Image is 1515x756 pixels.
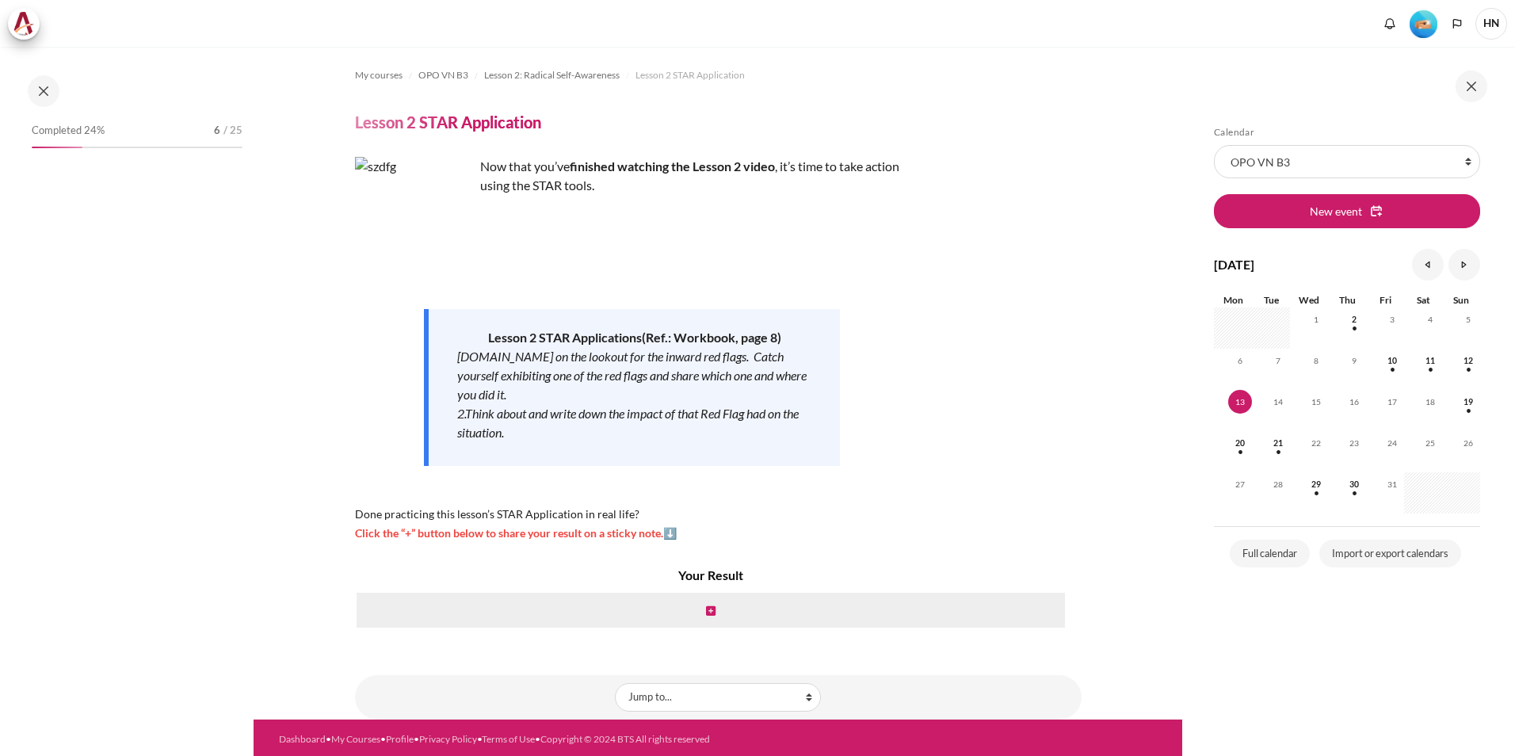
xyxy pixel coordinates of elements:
a: Architeck Architeck [8,8,48,40]
span: Done practicing this lesson’s STAR Application in real life? [355,507,639,521]
span: 10 [1380,349,1404,372]
span: 18 [1418,390,1442,414]
a: My Courses [331,733,380,745]
span: 19 [1456,390,1480,414]
span: Mon [1223,294,1243,306]
span: Sat [1417,294,1430,306]
a: Tuesday, 21 October events [1266,438,1290,448]
span: 3 [1380,307,1404,331]
i: Create new note in this column [706,605,716,617]
a: User menu [1475,8,1507,40]
span: 9 [1342,349,1366,372]
span: 6 [214,123,220,139]
span: 20 [1228,431,1252,455]
a: Dashboard [279,733,326,745]
span: 23 [1342,431,1366,455]
span: My courses [355,68,403,82]
span: Sun [1453,294,1469,306]
a: Wednesday, 29 October events [1304,479,1328,489]
span: 12 [1456,349,1480,372]
h4: [DATE] [1214,255,1254,274]
span: Tue [1264,294,1279,306]
span: 7 [1266,349,1290,372]
span: / 25 [223,123,242,139]
span: 5 [1456,307,1480,331]
span: 15 [1304,390,1328,414]
nav: Navigation bar [355,63,1082,88]
a: Lesson 2 STAR Application [635,66,745,85]
span: Fri [1380,294,1391,306]
img: szdfg [355,157,474,276]
span: New event [1310,203,1362,220]
section: Content [254,47,1182,720]
em: [DOMAIN_NAME] on the lookout for the inward red flags. Catch yourself exhibiting one of the red f... [457,349,807,402]
strong: s [636,330,781,345]
span: Completed 24% [32,123,105,139]
a: Level #2 [1403,9,1444,38]
span: Wed [1299,294,1319,306]
span: HN [1475,8,1507,40]
span: 8 [1304,349,1328,372]
div: 24% [32,147,82,148]
span: 14 [1266,390,1290,414]
div: • • • • • [279,732,759,746]
strong: finished watching the Lesson 2 video [570,158,775,174]
a: Profile [386,733,414,745]
a: Full calendar [1230,540,1310,568]
a: Privacy Policy [419,733,477,745]
a: Friday, 10 October events [1380,356,1404,365]
span: 27 [1228,472,1252,496]
a: Import or export calendars [1319,540,1461,568]
span: 11 [1418,349,1442,372]
span: 26 [1456,431,1480,455]
a: Sunday, 19 October events [1456,397,1480,407]
section: Blocks [1214,126,1480,571]
a: Sunday, 12 October events [1456,356,1480,365]
span: 29 [1304,472,1328,496]
span: 24 [1380,431,1404,455]
a: My courses [355,66,403,85]
span: 4 [1418,307,1442,331]
a: OPO VN B3 [418,66,468,85]
span: Click the “+” button below to share your result on a sticky note.⬇️ [355,526,677,540]
a: Thursday, 2 October events [1342,315,1366,324]
h5: Calendar [1214,126,1480,139]
span: 21 [1266,431,1290,455]
span: Lesson 2: Radical Self-Awareness [484,68,620,82]
a: Thursday, 30 October events [1342,479,1366,489]
a: Saturday, 11 October events [1418,356,1442,365]
a: Monday, 20 October events [1228,438,1252,448]
span: Thu [1339,294,1356,306]
td: Today [1214,390,1252,431]
span: 6 [1228,349,1252,372]
div: Level #2 [1410,9,1437,38]
div: Show notification window with no new notifications [1378,12,1402,36]
img: Level #2 [1410,10,1437,38]
a: Lesson 2: Radical Self-Awareness [484,66,620,85]
strong: Lesson 2 STAR Application [488,330,636,345]
span: Lesson 2 STAR Application [635,68,745,82]
button: New event [1214,194,1480,227]
span: 30 [1342,472,1366,496]
span: 22 [1304,431,1328,455]
a: Terms of Use [482,733,535,745]
span: (Ref.: Workbook, page 8) [642,330,781,345]
h4: Your Result [355,566,1067,585]
span: 25 [1418,431,1442,455]
img: Architeck [13,12,35,36]
span: 28 [1266,472,1290,496]
a: Copyright © 2024 BTS All rights reserved [540,733,710,745]
p: Now that you’ve , it’s time to take action using the STAR tools. [355,157,910,195]
span: OPO VN B3 [418,68,468,82]
span: 2 [1342,307,1366,331]
span: 13 [1228,390,1252,414]
em: 2.Think about and write down the impact of that Red Flag had on the situation. [457,406,799,440]
button: Languages [1445,12,1469,36]
span: 17 [1380,390,1404,414]
span: 1 [1304,307,1328,331]
span: 16 [1342,390,1366,414]
h4: Lesson 2 STAR Application [355,112,541,132]
span: 31 [1380,472,1404,496]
